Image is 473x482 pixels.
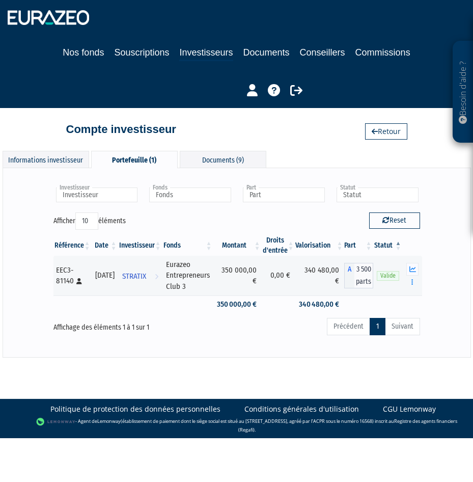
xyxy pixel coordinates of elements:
[179,45,233,61] a: Investisseurs
[63,45,104,60] a: Nos fonds
[383,404,436,414] a: CGU Lemonway
[53,235,92,256] th: Référence : activer pour trier la colonne par ordre croissant
[238,418,457,433] a: Registre des agents financiers (Regafi)
[344,235,373,256] th: Part: activer pour trier la colonne par ordre croissant
[244,404,359,414] a: Conditions générales d'utilisation
[262,256,295,296] td: 0,00 €
[8,10,89,24] img: 1732889491-logotype_eurazeo_blanc_rvb.png
[122,267,146,286] span: STRATIX
[355,45,410,60] a: Commissions
[114,45,169,60] a: Souscriptions
[155,267,158,286] i: Voir l'investisseur
[344,263,354,288] span: A
[95,270,115,281] div: [DATE]
[344,263,373,288] div: A - Eurazeo Entrepreneurs Club 3
[370,318,385,335] a: 1
[36,417,75,427] img: logo-lemonway.png
[53,317,198,333] div: Affichage des éléments 1 à 1 sur 1
[180,151,266,168] div: Documents (9)
[56,265,88,287] div: EEC3-81140
[162,235,213,256] th: Fonds: activer pour trier la colonne par ordre croissant
[262,235,295,256] th: Droits d'entrée: activer pour trier la colonne par ordre croissant
[295,296,344,313] td: 340 480,00 €
[213,296,262,313] td: 350 000,00 €
[295,256,344,296] td: 340 480,00 €
[213,235,262,256] th: Montant: activer pour trier la colonne par ordre croissant
[243,45,290,60] a: Documents
[369,212,420,229] button: Reset
[118,235,162,256] th: Investisseur: activer pour trier la colonne par ordre croissant
[457,46,469,138] p: Besoin d'aide ?
[53,212,126,230] label: Afficher éléments
[3,151,89,168] div: Informations investisseur
[377,271,399,281] span: Valide
[213,256,262,296] td: 350 000,00 €
[76,278,82,284] i: [Français] Personne physique
[50,404,220,414] a: Politique de protection des données personnelles
[166,259,210,292] div: Eurazeo Entrepreneurs Club 3
[10,417,463,434] div: - Agent de (établissement de paiement dont le siège social est situé au [STREET_ADDRESS], agréé p...
[354,263,373,288] span: 3 500 parts
[92,235,118,256] th: Date: activer pour trier la colonne par ordre croissant
[75,212,98,230] select: Afficheréléments
[365,123,407,140] a: Retour
[118,265,162,286] a: STRATIX
[97,418,121,424] a: Lemonway
[373,235,403,256] th: Statut : activer pour trier la colonne par ordre d&eacute;croissant
[300,45,345,60] a: Conseillers
[295,235,344,256] th: Valorisation: activer pour trier la colonne par ordre croissant
[91,151,178,168] div: Portefeuille (1)
[66,123,176,136] h4: Compte investisseur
